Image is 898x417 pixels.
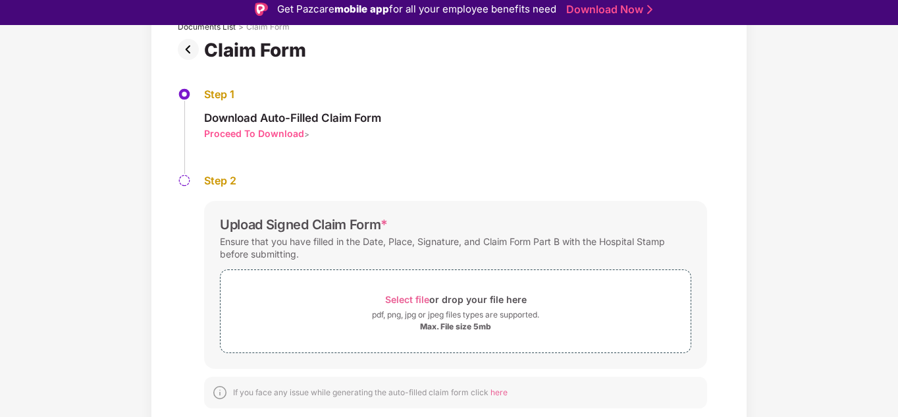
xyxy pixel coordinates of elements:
div: If you face any issue while generating the auto-filled claim form click [233,387,508,398]
div: Download Auto-Filled Claim Form [204,111,381,125]
div: Claim Form [246,22,290,32]
img: Logo [255,3,268,16]
span: Select fileor drop your file herepdf, png, jpg or jpeg files types are supported.Max. File size 5mb [221,280,691,343]
div: Upload Signed Claim Form [220,217,388,233]
span: Select file [385,294,429,305]
img: svg+xml;base64,PHN2ZyBpZD0iSW5mb18tXzMyeDMyIiBkYXRhLW5hbWU9IkluZm8gLSAzMngzMiIgeG1sbnM9Imh0dHA6Ly... [212,385,228,401]
div: Proceed To Download [204,127,304,140]
img: svg+xml;base64,PHN2ZyBpZD0iUHJldi0zMngzMiIgeG1sbnM9Imh0dHA6Ly93d3cudzMub3JnLzIwMDAvc3ZnIiB3aWR0aD... [178,39,204,60]
span: here [490,387,508,397]
div: Get Pazcare for all your employee benefits need [277,1,556,17]
div: Documents List [178,22,236,32]
div: or drop your file here [385,291,527,308]
a: Download Now [566,3,648,16]
img: svg+xml;base64,PHN2ZyBpZD0iU3RlcC1BY3RpdmUtMzJ4MzIiIHhtbG5zPSJodHRwOi8vd3d3LnczLm9yZy8yMDAwL3N2Zy... [178,88,191,101]
div: Step 1 [204,88,381,101]
img: svg+xml;base64,PHN2ZyBpZD0iU3RlcC1QZW5kaW5nLTMyeDMyIiB4bWxucz0iaHR0cDovL3d3dy53My5vcmcvMjAwMC9zdm... [178,174,191,187]
div: pdf, png, jpg or jpeg files types are supported. [372,308,539,321]
span: > [304,129,309,139]
div: Ensure that you have filled in the Date, Place, Signature, and Claim Form Part B with the Hospita... [220,233,691,263]
div: > [238,22,244,32]
div: Step 2 [204,174,707,188]
img: Stroke [647,3,652,16]
div: Claim Form [204,39,311,61]
strong: mobile app [334,3,389,15]
div: Max. File size 5mb [420,321,491,332]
